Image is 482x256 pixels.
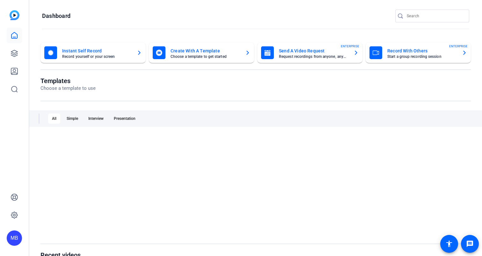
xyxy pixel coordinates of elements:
h1: Dashboard [42,12,70,20]
p: Choose a template to use [40,85,96,92]
h1: Templates [40,77,96,85]
mat-icon: message [466,240,474,248]
mat-icon: accessibility [445,240,453,248]
mat-card-title: Create With A Template [171,47,240,55]
img: blue-gradient.svg [10,10,19,20]
mat-card-title: Send A Video Request [279,47,348,55]
mat-card-subtitle: Request recordings from anyone, anywhere [279,55,348,58]
button: Send A Video RequestRequest recordings from anyone, anywhereENTERPRISE [257,43,362,63]
mat-card-subtitle: Record yourself or your screen [62,55,132,58]
span: ENTERPRISE [449,44,468,49]
div: MB [7,230,22,246]
mat-card-title: Record With Others [387,47,457,55]
span: ENTERPRISE [341,44,359,49]
div: All [48,113,60,124]
button: Instant Self RecordRecord yourself or your screen [40,43,146,63]
mat-card-subtitle: Start a group recording session [387,55,457,58]
div: Simple [63,113,82,124]
div: Presentation [110,113,139,124]
button: Create With A TemplateChoose a template to get started [149,43,254,63]
button: Record With OthersStart a group recording sessionENTERPRISE [366,43,471,63]
input: Search [407,12,464,20]
mat-card-title: Instant Self Record [62,47,132,55]
mat-card-subtitle: Choose a template to get started [171,55,240,58]
div: Interview [84,113,107,124]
